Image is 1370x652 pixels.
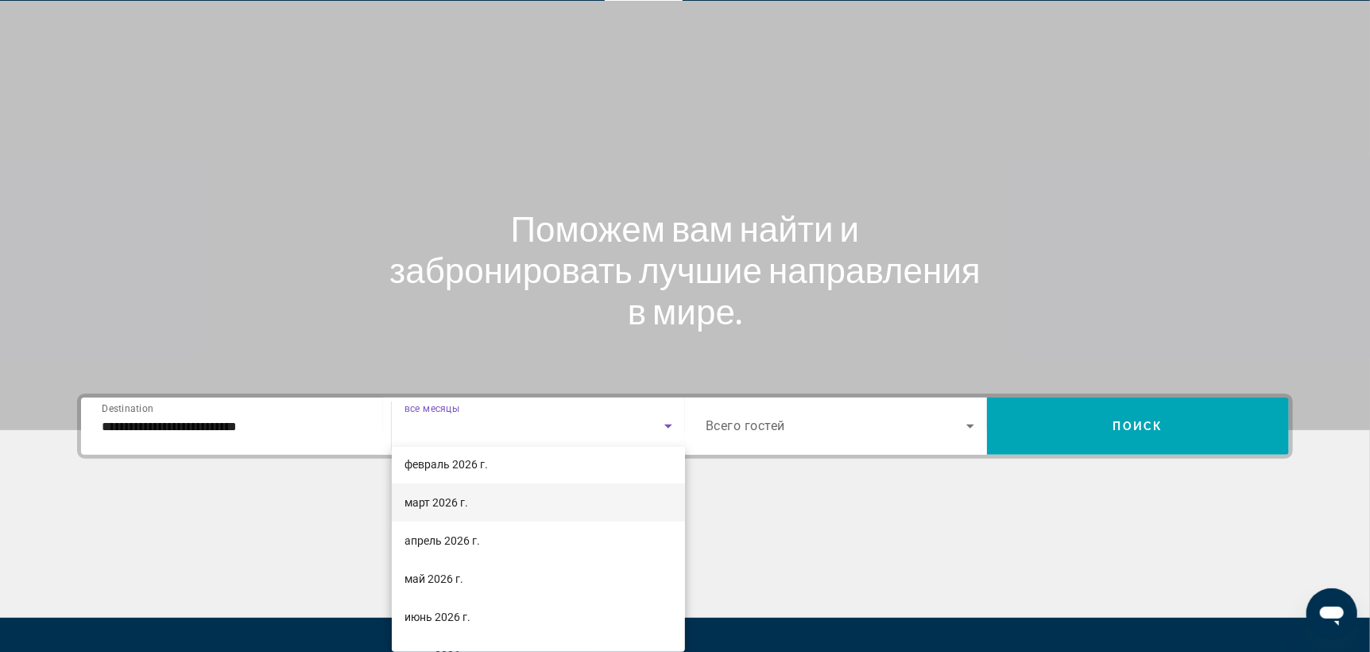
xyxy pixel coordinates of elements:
span: февраль 2026 г. [404,455,488,474]
iframe: Кнопка запуска окна обмена сообщениями [1306,588,1357,639]
span: апрель 2026 г. [404,531,480,550]
span: март 2026 г. [404,493,468,512]
span: июнь 2026 г. [404,607,470,627]
span: май 2026 г. [404,569,463,588]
